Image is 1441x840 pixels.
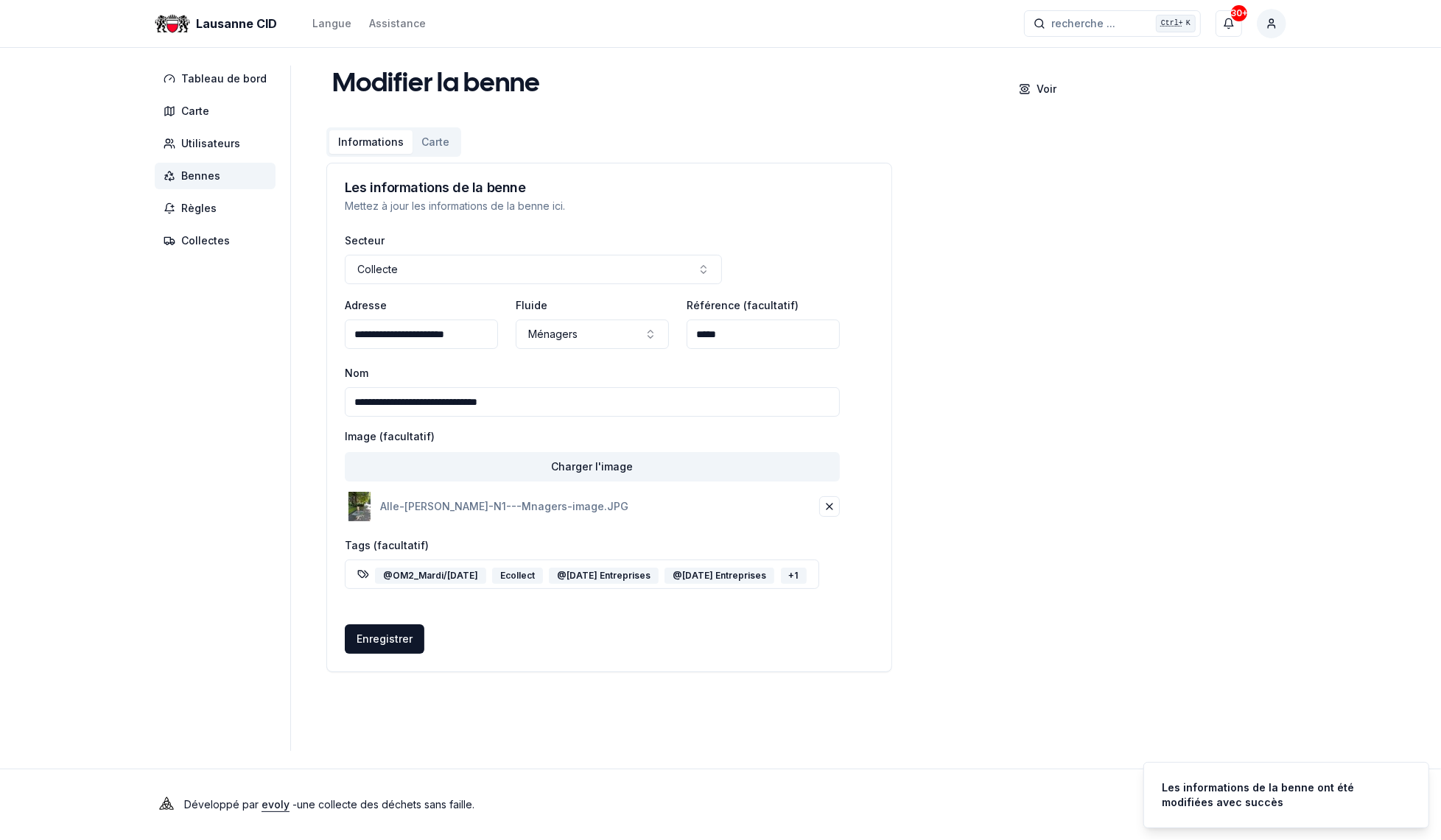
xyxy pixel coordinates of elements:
[155,195,281,222] a: Règles
[345,624,424,654] button: Enregistrer
[345,367,368,379] label: Nom
[184,794,474,815] p: Développé par - une collecte des déchets sans faille .
[155,66,281,92] a: Tableau de bord
[516,299,547,311] label: Fluide
[1216,10,1242,37] button: 30+
[780,562,807,589] button: +1
[380,499,628,514] p: Alle-[PERSON_NAME]-N1---Mnagers-image.JPG
[181,71,267,86] span: Tableau de bord
[329,130,413,154] button: Informations
[687,299,799,311] label: Référence (facultatif)
[375,568,486,584] div: @OM2_Mardi/[DATE]
[345,299,387,311] label: Adresse
[155,130,281,157] a: Utilisateurs
[413,130,458,154] button: Carte
[1037,82,1056,96] p: Voir
[155,227,281,254] a: Collectes
[181,104,209,119] span: Carte
[345,452,840,481] button: Charger l'image
[1162,780,1405,810] div: Les informations de la benne ont été modifiées avec succès
[155,15,283,32] a: Lausanne CID
[665,568,774,584] div: @[DATE] Entreprises
[155,163,281,189] a: Bennes
[345,492,374,521] img: Alle-Ernest-Ansermet-N1---Mnagers-image.JPG
[332,70,540,99] h1: Modifier la benne
[155,793,178,816] img: Evoly Logo
[262,798,290,811] a: evoly
[312,15,351,32] button: Langue
[345,255,722,284] button: Collecte
[312,16,351,31] div: Langue
[181,233,230,248] span: Collectes
[1024,10,1201,37] button: recherche ...Ctrl+K
[196,15,277,32] span: Lausanne CID
[549,568,659,584] div: @[DATE] Entreprises
[1051,16,1115,31] span: recherche ...
[492,568,543,584] div: Ecollect
[181,169,220,183] span: Bennes
[369,15,426,32] a: Assistance
[345,181,874,194] h3: Les informations de la benne
[345,431,840,442] label: Image (facultatif)
[516,320,669,349] button: Ménagers
[181,136,240,151] span: Utilisateurs
[345,560,819,589] button: @OM2_Mardi/[DATE]Ecollect@[DATE] Entreprises@[DATE] Entreprises+1
[181,201,217,216] span: Règles
[155,6,190,41] img: Lausanne CID Logo
[1231,5,1247,21] div: 30+
[345,234,385,247] label: Secteur
[781,568,807,584] div: + 1
[345,539,429,551] label: Tags (facultatif)
[155,98,281,124] a: Carte
[345,199,874,213] p: Mettez à jour les informations de la benne ici.
[1007,66,1280,104] a: Voir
